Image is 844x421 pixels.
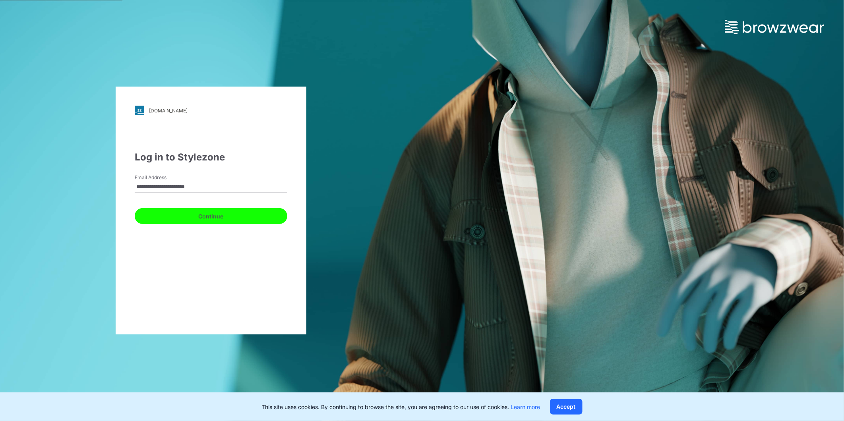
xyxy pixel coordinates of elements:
[550,399,583,415] button: Accept
[725,20,824,34] img: browzwear-logo.73288ffb.svg
[135,208,287,224] button: Continue
[135,174,190,181] label: Email Address
[511,404,540,410] a: Learn more
[135,106,287,115] a: [DOMAIN_NAME]
[262,403,540,411] p: This site uses cookies. By continuing to browse the site, you are agreeing to our use of cookies.
[135,106,144,115] img: svg+xml;base64,PHN2ZyB3aWR0aD0iMjgiIGhlaWdodD0iMjgiIHZpZXdCb3g9IjAgMCAyOCAyOCIgZmlsbD0ibm9uZSIgeG...
[135,150,287,164] div: Log in to Stylezone
[149,108,188,114] div: [DOMAIN_NAME]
